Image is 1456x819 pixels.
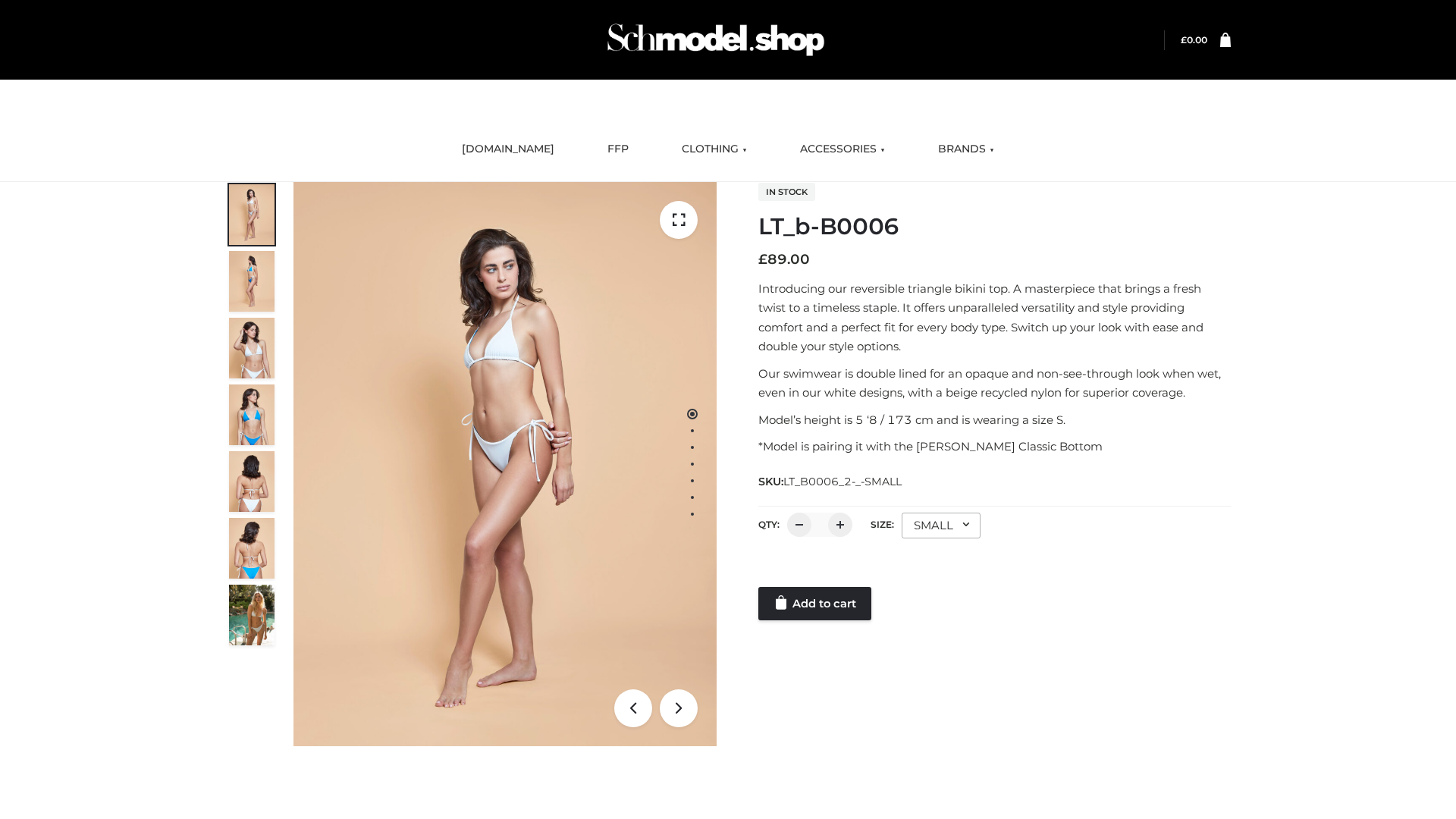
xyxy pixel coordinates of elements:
[927,133,1006,166] a: BRANDS
[229,518,275,579] img: ArielClassicBikiniTop_CloudNine_AzureSky_OW114ECO_8-scaled.jpg
[758,410,1231,430] p: Model’s height is 5 ‘8 / 173 cm and is wearing a size S.
[758,251,810,268] bdi: 89.00
[1181,34,1207,45] a: £0.00
[229,585,275,645] img: Arieltop_CloudNine_AzureSky2.jpg
[758,213,1231,240] h1: LT_b-B0006
[229,318,275,378] img: ArielClassicBikiniTop_CloudNine_AzureSky_OW114ECO_3-scaled.jpg
[758,364,1231,403] p: Our swimwear is double lined for an opaque and non-see-through look when wet, even in our white d...
[758,519,780,530] label: QTY:
[229,451,275,512] img: ArielClassicBikiniTop_CloudNine_AzureSky_OW114ECO_7-scaled.jpg
[758,437,1231,457] p: *Model is pairing it with the [PERSON_NAME] Classic Bottom
[1181,34,1187,45] span: £
[758,587,871,620] a: Add to cart
[758,279,1231,356] p: Introducing our reversible triangle bikini top. A masterpiece that brings a fresh twist to a time...
[758,251,767,268] span: £
[758,472,903,491] span: SKU:
[293,182,717,746] img: ArielClassicBikiniTop_CloudNine_AzureSky_OW114ECO_1
[229,384,275,445] img: ArielClassicBikiniTop_CloudNine_AzureSky_OW114ECO_4-scaled.jpg
[229,251,275,312] img: ArielClassicBikiniTop_CloudNine_AzureSky_OW114ECO_2-scaled.jpg
[596,133,640,166] a: FFP
[602,10,830,70] img: Schmodel Admin 964
[783,475,902,488] span: LT_B0006_2-_-SMALL
[789,133,896,166] a: ACCESSORIES
[450,133,566,166] a: [DOMAIN_NAME]
[229,184,275,245] img: ArielClassicBikiniTop_CloudNine_AzureSky_OW114ECO_1-scaled.jpg
[902,513,981,538] div: SMALL
[758,183,815,201] span: In stock
[1181,34,1207,45] bdi: 0.00
[670,133,758,166] a: CLOTHING
[871,519,894,530] label: Size:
